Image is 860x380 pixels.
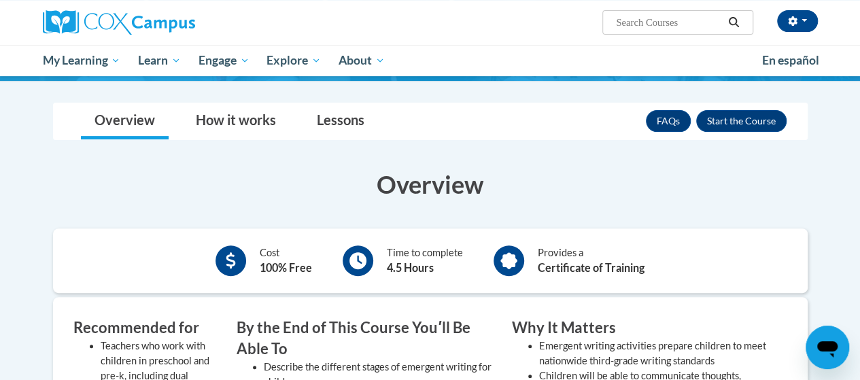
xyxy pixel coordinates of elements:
span: Learn [138,52,181,69]
li: Emergent writing activities prepare children to meet nationwide third-grade writing standards [539,339,767,368]
a: About [330,45,394,76]
a: Overview [81,103,169,139]
div: Time to complete [387,245,463,276]
b: 4.5 Hours [387,261,434,274]
button: Account Settings [777,10,818,32]
b: Certificate of Training [538,261,644,274]
span: About [339,52,385,69]
h3: By the End of This Course Youʹll Be Able To [237,317,492,360]
a: Explore [258,45,330,76]
a: En español [753,46,828,75]
a: Learn [129,45,190,76]
a: Lessons [303,103,378,139]
a: My Learning [34,45,130,76]
span: Engage [199,52,250,69]
b: 100% Free [260,261,312,274]
a: Cox Campus [43,10,288,35]
h3: Overview [53,167,808,201]
button: Enroll [696,110,787,132]
span: Explore [266,52,321,69]
button: Search [723,14,744,31]
span: En español [762,53,819,67]
h3: Recommended for [73,317,216,339]
a: How it works [182,103,290,139]
span: My Learning [42,52,120,69]
img: Cox Campus [43,10,195,35]
div: Main menu [33,45,828,76]
div: Cost [260,245,312,276]
input: Search Courses [615,14,723,31]
a: Engage [190,45,258,76]
a: FAQs [646,110,691,132]
iframe: Button to launch messaging window [806,326,849,369]
div: Provides a [538,245,644,276]
h3: Why It Matters [512,317,767,339]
